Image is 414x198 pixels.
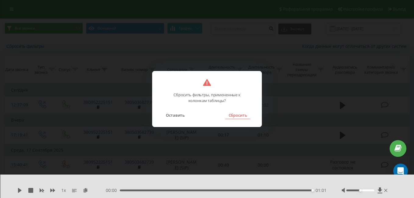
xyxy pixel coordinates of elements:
[316,187,327,193] span: 01:01
[106,187,120,193] span: 00:00
[163,111,188,119] button: Оставить
[393,164,408,178] div: Open Intercom Messenger
[359,189,362,192] div: Accessibility label
[168,86,246,104] p: Сбросить фильтры, примененные к колонкам таблицы?
[61,187,66,193] span: 1 x
[225,111,250,119] button: Сбросить
[311,189,314,192] div: Accessibility label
